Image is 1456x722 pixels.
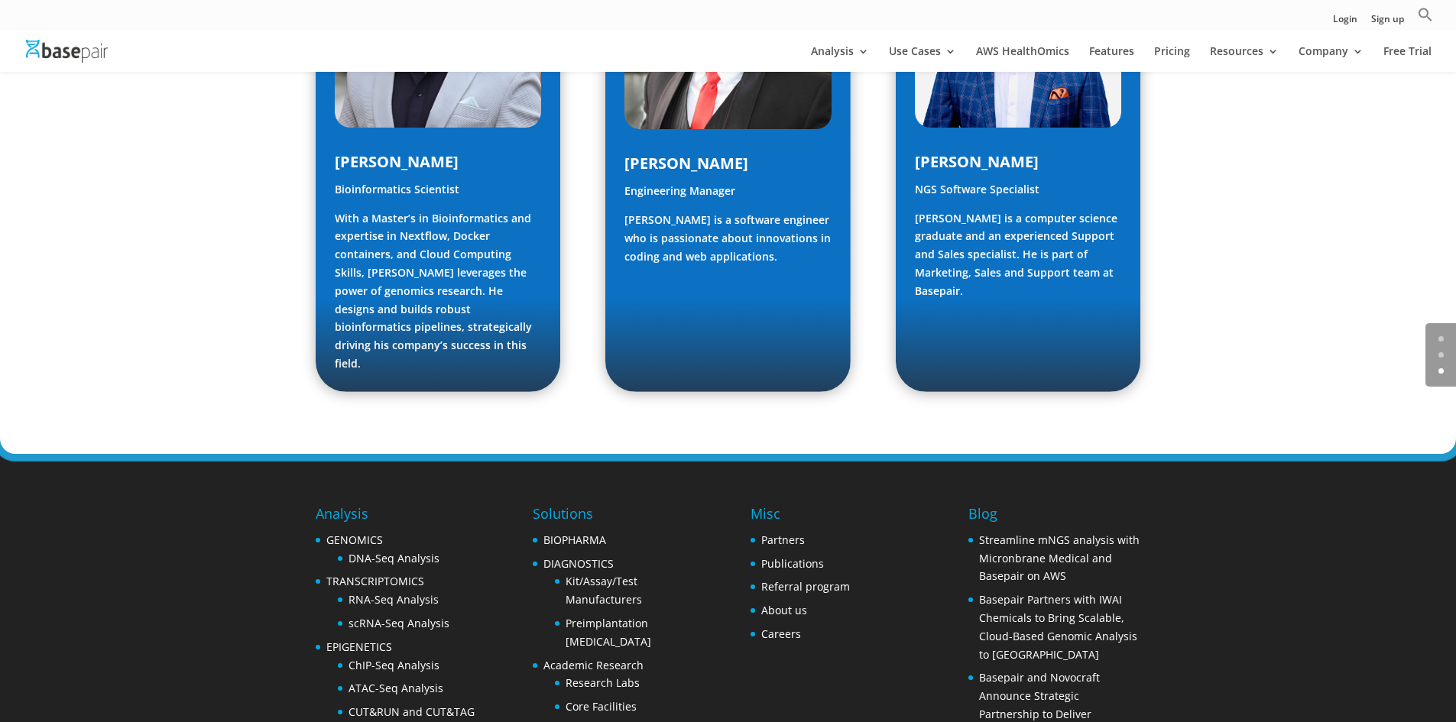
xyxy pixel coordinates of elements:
[761,626,801,641] a: Careers
[26,40,108,62] img: Basepair
[349,551,439,565] a: DNA-Seq Analysis
[1438,368,1444,374] a: 2
[335,209,541,373] p: With a Master’s in Bioinformatics and expertise in Nextflow, Docker containers, and Cloud Computi...
[349,658,439,672] a: ChIP-Seq Analysis
[915,180,1121,209] p: NGS Software Specialist
[349,616,449,630] a: scRNA-Seq Analysis
[566,574,642,607] a: Kit/Assay/Test Manufacturers
[349,681,443,695] a: ATAC-Seq Analysis
[335,180,541,209] p: Bioinformatics Scientist
[543,556,614,571] a: DIAGNOSTICS
[624,211,831,265] p: [PERSON_NAME] is a software engineer who is passionate about innovations in coding and web applic...
[751,503,850,531] h4: Misc
[326,533,383,547] a: GENOMICS
[624,153,748,173] span: [PERSON_NAME]
[349,592,439,607] a: RNA-Seq Analysis
[543,533,606,547] a: BIOPHARMA
[811,46,869,72] a: Analysis
[566,616,651,649] a: Preimplantation [MEDICAL_DATA]
[889,46,956,72] a: Use Cases
[761,533,805,547] a: Partners
[1089,46,1134,72] a: Features
[915,151,1039,172] span: [PERSON_NAME]
[1418,7,1433,22] svg: Search
[979,592,1137,661] a: Basepair Partners with IWAI Chemicals to Bring Scalable, Cloud-Based Genomic Analysis to [GEOGRAP...
[1438,352,1444,358] a: 1
[566,699,637,714] a: Core Facilities
[1299,46,1364,72] a: Company
[316,503,475,531] h4: Analysis
[976,46,1069,72] a: AWS HealthOmics
[968,503,1140,531] h4: Blog
[1383,46,1432,72] a: Free Trial
[543,658,644,672] a: Academic Research
[566,675,640,690] a: Research Labs
[335,151,459,172] span: [PERSON_NAME]
[1371,15,1404,31] a: Sign up
[1333,15,1357,31] a: Login
[915,209,1121,300] p: [PERSON_NAME] is a computer science graduate and an experienced Support and Sales specialist. He ...
[326,639,392,654] a: EPIGENETICS
[979,533,1140,584] a: Streamline mNGS analysis with Micronbrane Medical and Basepair on AWS
[1438,336,1444,342] a: 0
[533,503,705,531] h4: Solutions
[1210,46,1279,72] a: Resources
[1418,7,1433,31] a: Search Icon Link
[761,556,824,571] a: Publications
[1154,46,1190,72] a: Pricing
[349,704,475,719] a: CUT&RUN and CUT&TAG
[761,603,807,617] a: About us
[624,182,831,211] p: Engineering Manager
[326,574,424,588] a: TRANSCRIPTOMICS
[761,579,850,594] a: Referral program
